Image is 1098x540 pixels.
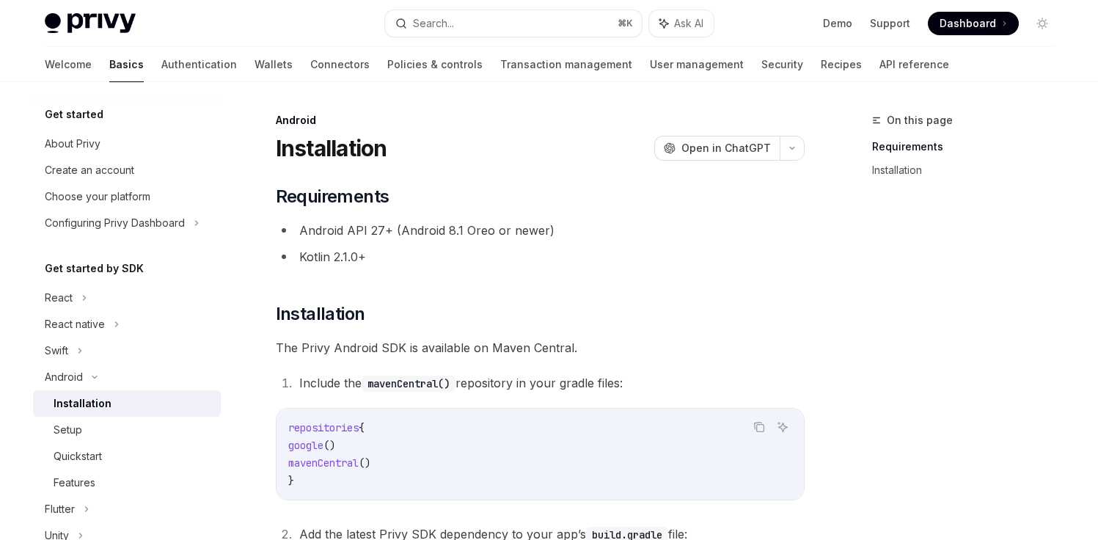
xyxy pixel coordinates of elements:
button: Toggle dark mode [1031,12,1054,35]
a: Basics [109,47,144,82]
a: Welcome [45,47,92,82]
span: () [359,456,370,470]
li: Include the repository in your gradle files: [295,373,805,393]
a: Choose your platform [33,183,221,210]
h1: Installation [276,135,387,161]
span: mavenCentral [288,456,359,470]
a: Installation [872,158,1066,182]
div: Search... [413,15,454,32]
button: Ask AI [773,417,792,437]
div: Setup [54,421,82,439]
a: Dashboard [928,12,1019,35]
li: Kotlin 2.1.0+ [276,247,805,267]
a: Connectors [310,47,370,82]
div: Features [54,474,95,492]
a: Security [761,47,803,82]
span: () [323,439,335,452]
span: Dashboard [940,16,996,31]
div: About Privy [45,135,100,153]
a: Setup [33,417,221,443]
span: { [359,421,365,434]
div: Android [45,368,83,386]
code: mavenCentral() [362,376,455,392]
div: React native [45,315,105,333]
span: repositories [288,421,359,434]
div: React [45,289,73,307]
div: Configuring Privy Dashboard [45,214,185,232]
li: Android API 27+ (Android 8.1 Oreo or newer) [276,220,805,241]
div: Android [276,113,805,128]
a: API reference [879,47,949,82]
a: Quickstart [33,443,221,470]
h5: Get started by SDK [45,260,144,277]
a: Policies & controls [387,47,483,82]
a: Requirements [872,135,1066,158]
a: Features [33,470,221,496]
a: Wallets [255,47,293,82]
a: Recipes [821,47,862,82]
span: ⌘ K [618,18,633,29]
a: Support [870,16,910,31]
div: Choose your platform [45,188,150,205]
img: light logo [45,13,136,34]
a: Transaction management [500,47,632,82]
h5: Get started [45,106,103,123]
div: Quickstart [54,448,102,465]
span: The Privy Android SDK is available on Maven Central. [276,337,805,358]
a: Create an account [33,157,221,183]
span: Requirements [276,185,389,208]
div: Flutter [45,500,75,518]
div: Create an account [45,161,134,179]
span: google [288,439,323,452]
span: Open in ChatGPT [681,141,771,156]
a: About Privy [33,131,221,157]
span: Installation [276,302,365,326]
button: Copy the contents from the code block [750,417,769,437]
div: Swift [45,342,68,360]
a: User management [650,47,744,82]
a: Demo [823,16,852,31]
button: Ask AI [649,10,714,37]
div: Installation [54,395,111,412]
a: Authentication [161,47,237,82]
a: Installation [33,390,221,417]
span: Ask AI [674,16,703,31]
button: Search...⌘K [385,10,642,37]
span: On this page [887,112,953,129]
button: Open in ChatGPT [654,136,780,161]
span: } [288,474,294,487]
